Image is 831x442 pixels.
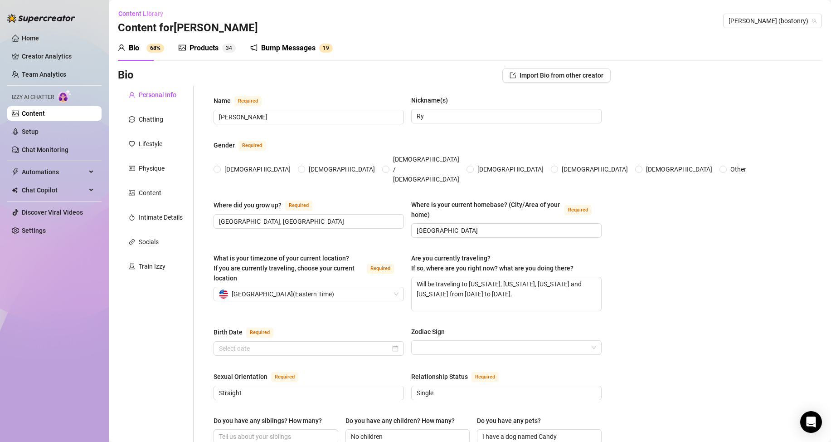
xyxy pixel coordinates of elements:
button: Content Library [118,6,170,21]
label: Do you have any pets? [477,416,547,426]
span: [DEMOGRAPHIC_DATA] [642,164,716,174]
sup: 68% [146,44,164,53]
span: Import Bio from other creator [520,72,603,79]
a: Home [22,34,39,42]
span: Required [367,264,394,274]
sup: 19 [319,44,333,53]
span: Content Library [118,10,163,17]
span: Required [246,328,273,338]
div: Do you have any children? How many? [345,416,455,426]
div: Bump Messages [261,43,316,54]
span: Required [471,372,499,382]
span: idcard [129,165,135,172]
input: Where is your current homebase? (City/Area of your home) [417,226,594,236]
div: Where is your current homebase? (City/Area of your home) [411,200,561,220]
span: Automations [22,165,86,179]
label: Nickname(s) [411,95,454,105]
label: Sexual Orientation [214,371,308,382]
div: Intimate Details [139,212,183,222]
label: Name [214,95,272,106]
span: Other [727,164,750,174]
span: [DEMOGRAPHIC_DATA] [305,164,379,174]
textarea: Will be traveling to [US_STATE], [US_STATE], [US_STATE] and [US_STATE] from [DATE] to [DATE]. [412,277,601,311]
span: [GEOGRAPHIC_DATA] ( Eastern Time ) [232,287,334,301]
span: experiment [129,263,135,270]
h3: Bio [118,68,134,83]
span: picture [179,44,186,51]
div: Do you have any siblings? How many? [214,416,322,426]
span: import [510,72,516,79]
h3: Content for [PERSON_NAME] [118,21,258,35]
span: Required [564,205,592,215]
span: team [812,18,817,24]
span: fire [129,214,135,221]
a: Content [22,110,45,117]
span: [DEMOGRAPHIC_DATA] [558,164,632,174]
input: Sexual Orientation [219,388,397,398]
span: 1 [323,45,326,51]
a: Settings [22,227,46,234]
input: Relationship Status [417,388,594,398]
span: Izzy AI Chatter [12,93,54,102]
span: [DEMOGRAPHIC_DATA] [221,164,294,174]
span: picture [129,190,135,196]
div: Nickname(s) [411,95,448,105]
a: Setup [22,128,39,135]
label: Relationship Status [411,371,509,382]
span: Chat Copilot [22,183,86,197]
input: Do you have any children? How many? [351,432,463,442]
span: user [129,92,135,98]
img: us [219,290,228,299]
div: Do you have any pets? [477,416,541,426]
input: Where did you grow up? [219,216,397,226]
div: Train Izzy [139,261,165,271]
label: Where did you grow up? [214,200,322,211]
span: thunderbolt [12,168,19,176]
span: Required [238,141,266,151]
span: Are you currently traveling? If so, where are you right now? what are you doing there? [411,255,573,272]
label: Birth Date [214,327,283,338]
a: Discover Viral Videos [22,209,83,216]
input: Nickname(s) [417,111,594,121]
input: Do you have any pets? [482,432,594,442]
span: Ryan (bostonry) [729,14,816,28]
div: Name [214,96,231,106]
span: [DEMOGRAPHIC_DATA] / [DEMOGRAPHIC_DATA] [389,154,463,184]
label: Do you have any children? How many? [345,416,461,426]
label: Where is your current homebase? (City/Area of your home) [411,200,602,220]
a: Team Analytics [22,71,66,78]
span: link [129,239,135,245]
span: heart [129,141,135,147]
span: Required [234,96,262,106]
div: Relationship Status [411,372,468,382]
input: Name [219,112,397,122]
span: 9 [326,45,329,51]
div: Gender [214,140,235,150]
div: Zodiac Sign [411,327,445,337]
div: Open Intercom Messenger [800,411,822,433]
sup: 34 [222,44,236,53]
span: user [118,44,125,51]
button: Import Bio from other creator [502,68,611,83]
a: Creator Analytics [22,49,94,64]
div: Socials [139,237,159,247]
input: Do you have any siblings? How many? [219,432,331,442]
div: Birth Date [214,327,243,337]
img: AI Chatter [58,89,72,103]
span: Required [271,372,298,382]
div: Content [139,188,161,198]
span: What is your timezone of your current location? If you are currently traveling, choose your curre... [214,255,355,282]
div: Chatting [139,114,163,124]
div: Where did you grow up? [214,200,282,210]
span: message [129,116,135,123]
div: Products [190,43,219,54]
span: 3 [226,45,229,51]
div: Physique [139,163,165,173]
input: Birth Date [219,344,390,354]
span: [DEMOGRAPHIC_DATA] [474,164,547,174]
img: Chat Copilot [12,187,18,193]
label: Do you have any siblings? How many? [214,416,328,426]
span: notification [250,44,258,51]
div: Sexual Orientation [214,372,267,382]
a: Chat Monitoring [22,146,68,153]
